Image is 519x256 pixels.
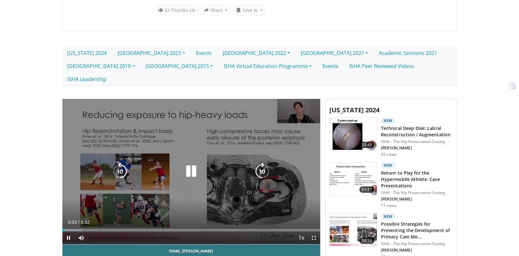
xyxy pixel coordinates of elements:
[329,117,453,157] a: 31:43 New Technical Deep Dive: Labral Reconstruction / Augmentation ISHA - The Hip Preservation S...
[201,5,231,15] button: Share
[373,46,443,60] a: Academic Sessions 2021
[381,241,453,246] p: ISHA - The Hip Preservation Society
[295,46,373,60] a: [GEOGRAPHIC_DATA] 2021
[329,106,379,114] span: [US_STATE] 2024
[381,203,397,208] p: 11 views
[381,197,453,202] p: [PERSON_NAME]
[155,5,199,15] a: 52 Thumbs Up
[217,46,295,60] a: [GEOGRAPHIC_DATA] 2022
[295,231,307,244] button: Playback Rate
[62,59,140,73] a: [GEOGRAPHIC_DATA] 2019
[218,59,317,73] a: ISHA Virtual Education Programme
[329,162,453,208] a: 07:17 New Return to Play for the Hypermobile Athlete: Case Presentations ISHA - The Hip Preservat...
[330,162,377,196] img: ee661082-1e3c-4902-827d-efdae36cf68c.150x105_q85_crop-smart_upscale.jpg
[317,59,344,73] a: Events
[381,152,397,157] p: 43 views
[68,220,77,225] span: 0:03
[165,7,170,13] span: 52
[62,99,321,245] video-js: Video Player
[381,146,453,151] p: [PERSON_NAME]
[62,229,321,231] div: Progress Bar
[381,162,395,169] p: New
[381,190,453,195] p: ISHA - The Hip Preservation Society
[381,248,453,253] p: [PERSON_NAME]
[381,170,453,189] h3: Return to Play for the Hypermobile Athlete: Case Presentations
[62,46,112,60] a: [US_STATE] 2024
[381,213,395,220] p: New
[112,46,191,60] a: [GEOGRAPHIC_DATA] 2023
[381,117,395,124] p: New
[381,139,453,144] p: ISHA - The Hip Preservation Society
[233,5,266,15] button: Save to
[81,220,90,225] span: 8:52
[359,142,375,148] span: 31:43
[75,231,88,244] button: Mute
[78,220,80,225] span: /
[344,59,420,73] a: ISHA Peer Reviewed Videos
[330,214,377,247] img: 14532117-f79b-4323-8abb-5f8d56d1f4d3.150x105_q85_crop-smart_upscale.jpg
[359,186,375,193] span: 07:17
[330,118,377,151] img: ea949feb-3bb0-49ef-9ce8-e5046a6d00fc.150x105_q85_crop-smart_upscale.jpg
[62,231,75,244] button: Pause
[381,221,453,240] h3: Possible Strategies for Preventing the Development of Primary Cam Mo…
[307,231,320,244] button: Fullscreen
[359,237,375,244] span: 08:53
[191,46,217,60] a: Events
[381,125,453,138] h3: Technical Deep Dive: Labral Reconstruction / Augmentation
[62,72,112,86] a: ISHA Leadership
[140,59,218,73] a: [GEOGRAPHIC_DATA] 2015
